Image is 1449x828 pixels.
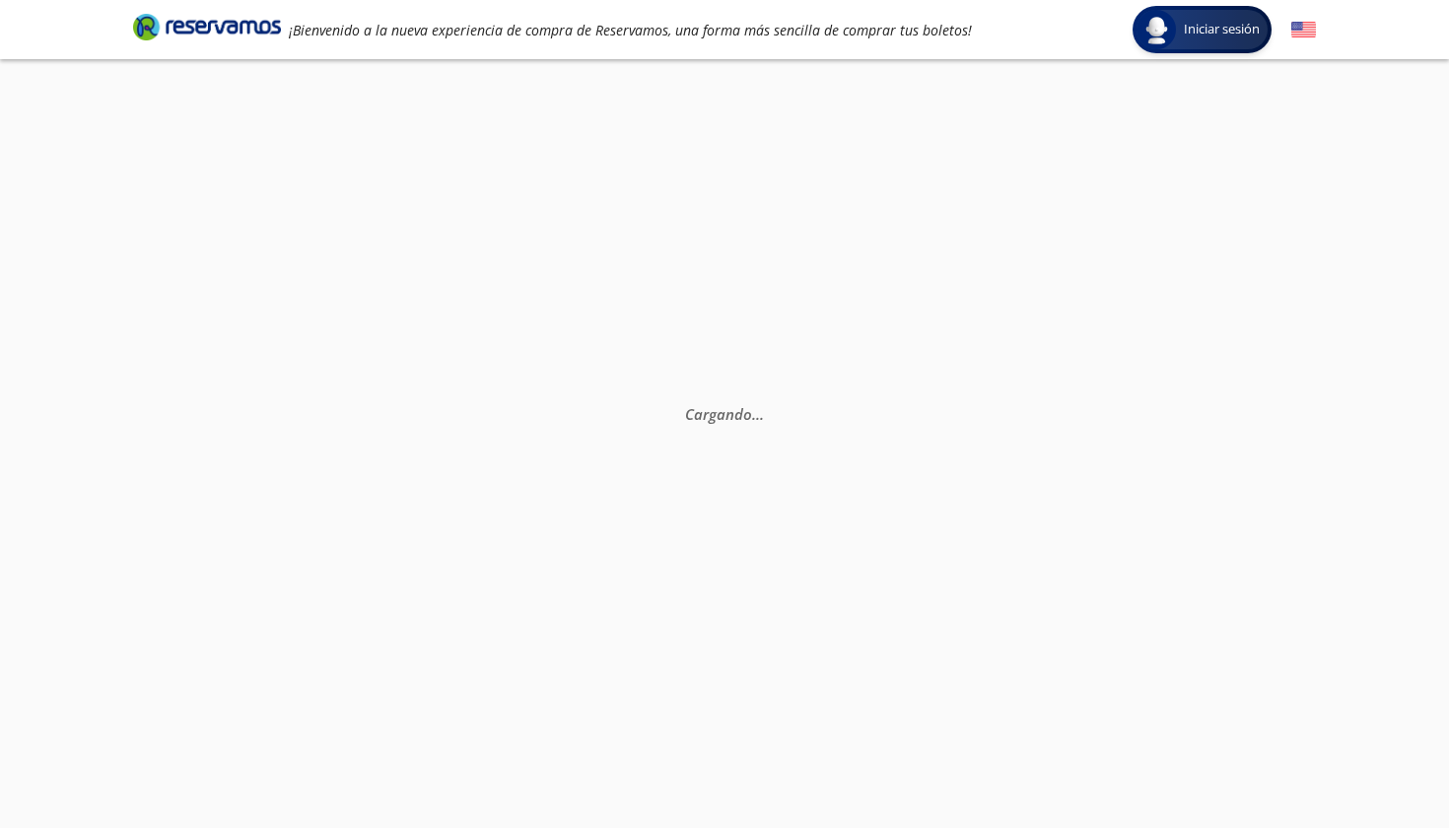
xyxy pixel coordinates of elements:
[1291,18,1316,42] button: English
[760,404,764,424] span: .
[133,12,281,47] a: Brand Logo
[1176,20,1268,39] span: Iniciar sesión
[133,12,281,41] i: Brand Logo
[752,404,756,424] span: .
[289,21,972,39] em: ¡Bienvenido a la nueva experiencia de compra de Reservamos, una forma más sencilla de comprar tus...
[685,404,764,424] em: Cargando
[756,404,760,424] span: .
